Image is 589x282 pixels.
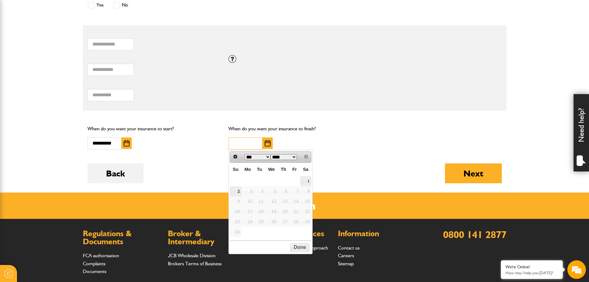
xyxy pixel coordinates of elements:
span: Sunday [233,167,238,172]
a: JCB Wholesale Division [168,253,216,258]
span: Thursday [281,167,286,172]
input: Enter your last name [8,57,113,71]
p: When do you want your insurance to finish? [228,125,361,133]
textarea: Type your message and hit 'Enter' [8,112,113,185]
a: Contact us [338,245,360,251]
label: Yes [87,1,104,9]
div: We're Online! [506,264,558,270]
img: Choose date [265,140,271,146]
a: Careers [338,253,354,258]
a: Sitemap [338,261,354,267]
a: 1 [301,176,311,186]
span: Friday [292,167,297,172]
input: Enter your email address [8,76,113,89]
a: 2 [230,187,241,196]
button: Next [445,163,502,183]
div: Minimize live chat window [101,3,116,18]
em: Start Chat [84,191,112,199]
a: Complaints [83,261,105,267]
input: Enter your phone number [8,94,113,107]
p: When do you want your insurance to start? [87,125,220,133]
span: Prev [233,154,238,159]
h2: Regulations & Documents [83,230,162,245]
a: Documents [83,268,106,274]
div: Need help? [574,94,589,171]
a: Brokers Terms of Business [168,261,222,267]
img: Choose date [124,140,130,146]
span: Wednesday [268,167,275,172]
button: Done [290,243,309,252]
span: Saturday [303,167,309,172]
a: FCA authorisation [83,253,119,258]
div: Chat with us now [32,35,104,43]
h2: Information [338,230,417,238]
img: d_20077148190_company_1631870298795_20077148190 [11,34,26,43]
label: No [113,1,128,9]
span: Monday [245,167,251,172]
span: Tuesday [257,167,262,172]
a: 0800 141 2877 [443,228,506,241]
a: Prev [231,152,240,161]
h2: Broker & Intermediary [168,230,247,245]
p: How may I help you today? [506,271,558,275]
button: Back [87,163,143,183]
